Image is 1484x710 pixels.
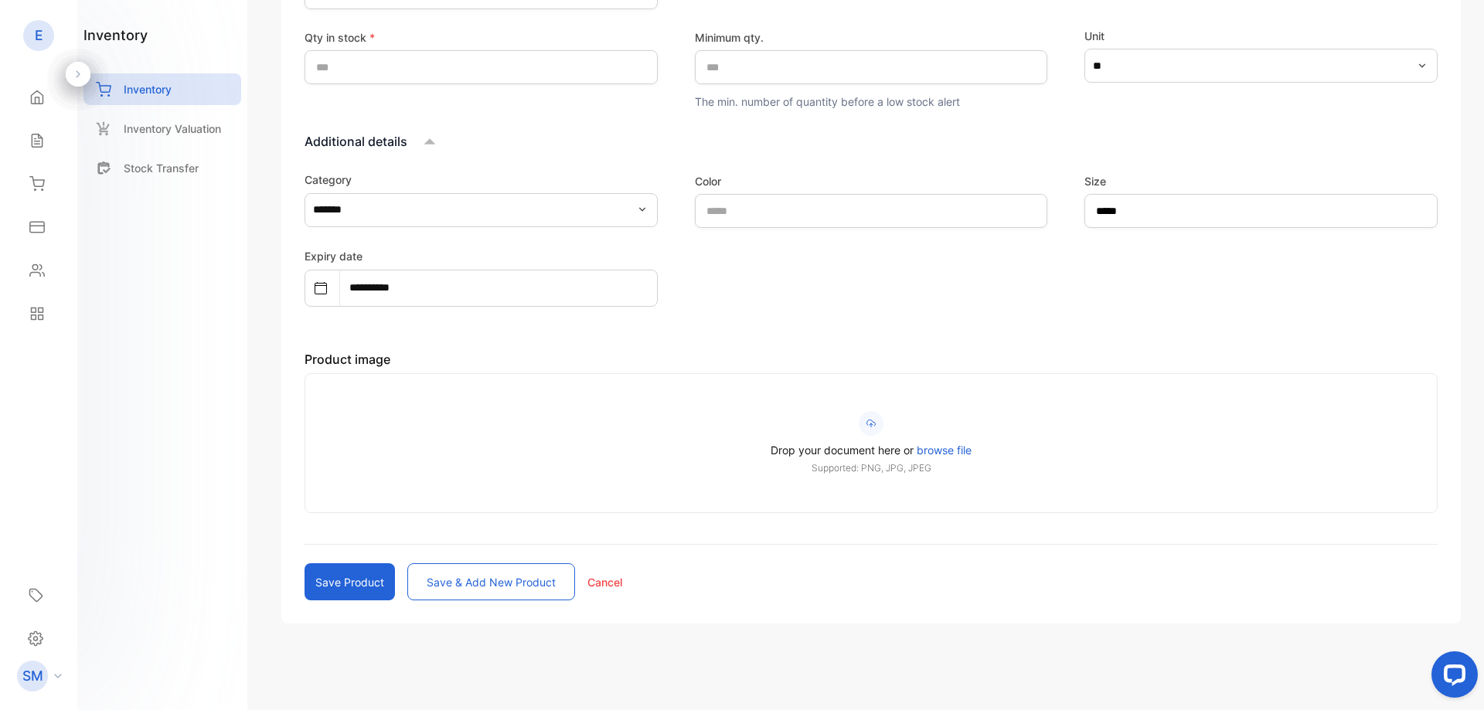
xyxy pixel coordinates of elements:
[695,93,1048,110] p: The min. number of quantity before a low stock alert
[305,172,658,188] label: Category
[771,443,914,457] span: Drop your document here or
[695,29,1048,46] label: Minimum qty.
[124,160,199,176] p: Stock Transfer
[305,29,658,46] label: Qty in stock
[83,73,241,105] a: Inventory
[407,563,575,600] button: Save & add new product
[124,121,221,137] p: Inventory Valuation
[342,461,1400,475] p: Supported: PNG, JPG, JPEG
[1084,28,1438,44] label: Unit
[695,173,1048,189] label: Color
[83,152,241,184] a: Stock Transfer
[83,25,148,46] h1: inventory
[587,574,622,590] p: Cancel
[305,132,407,151] p: Additional details
[1084,173,1438,189] label: Size
[124,81,172,97] p: Inventory
[305,350,1438,369] p: Product image
[1419,645,1484,710] iframe: LiveChat chat widget
[305,563,395,600] button: Save product
[83,113,241,144] a: Inventory Valuation
[22,666,43,686] p: SM
[917,443,972,457] span: browse file
[305,250,362,263] label: Expiry date
[35,25,43,46] p: E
